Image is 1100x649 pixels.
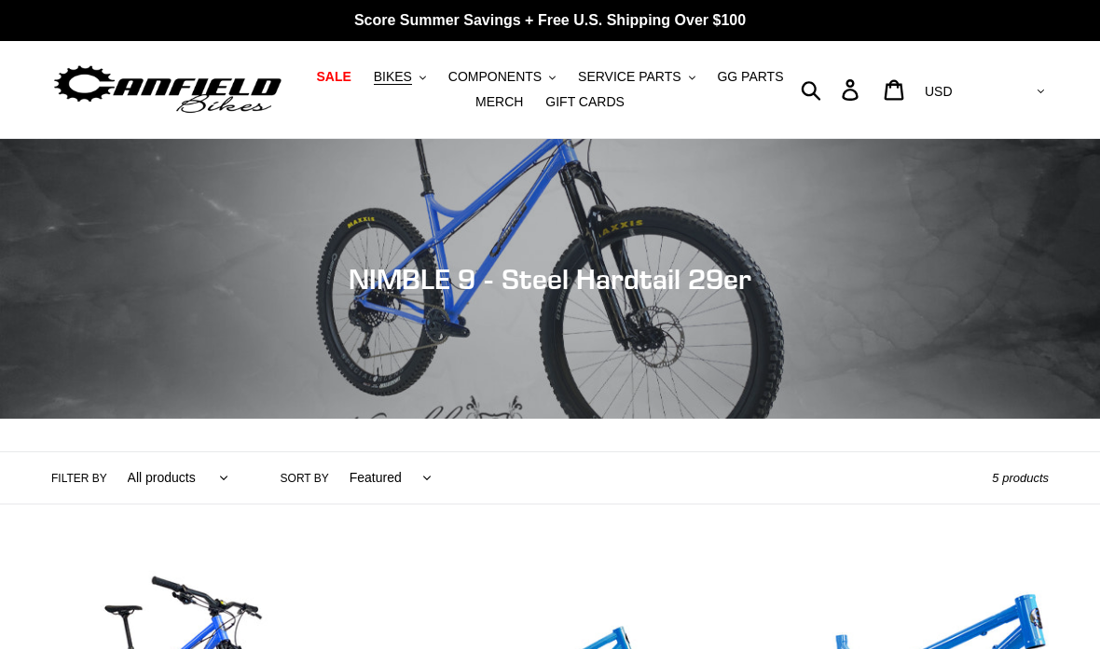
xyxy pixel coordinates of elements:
[536,90,634,115] a: GIFT CARDS
[316,69,351,85] span: SALE
[51,61,284,119] img: Canfield Bikes
[569,64,704,90] button: SERVICE PARTS
[545,94,625,110] span: GIFT CARDS
[281,470,329,487] label: Sort by
[578,69,681,85] span: SERVICE PARTS
[992,471,1049,485] span: 5 products
[349,262,751,296] span: NIMBLE 9 - Steel Hardtail 29er
[475,94,523,110] span: MERCH
[717,69,783,85] span: GG PARTS
[466,90,532,115] a: MERCH
[708,64,792,90] a: GG PARTS
[374,69,412,85] span: BIKES
[307,64,360,90] a: SALE
[439,64,565,90] button: COMPONENTS
[364,64,435,90] button: BIKES
[51,470,107,487] label: Filter by
[448,69,542,85] span: COMPONENTS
